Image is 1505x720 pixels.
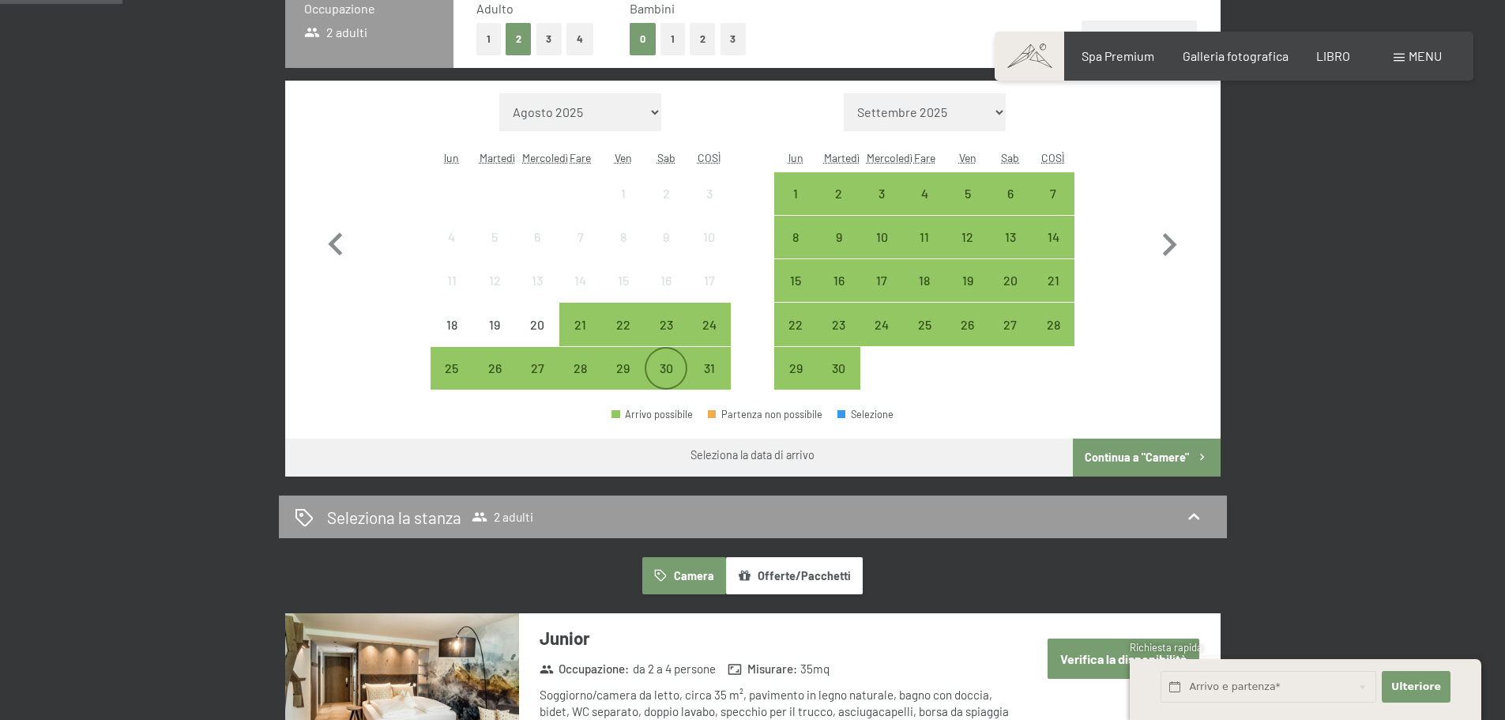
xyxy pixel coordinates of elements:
[833,273,845,288] font: 16
[860,172,903,215] div: Anreise möglich
[1085,450,1189,464] font: Continua a "Camere"
[516,303,559,345] div: Arrivo non possibile
[989,172,1032,215] div: Sabato 6 settembre 2025
[818,216,860,258] div: Martedì 9 settembre 2025
[431,216,473,258] div: Arrivo non possibile
[774,259,817,302] div: Anreise möglich
[774,303,817,345] div: Lunedì 22 settembre 2025
[800,662,813,676] font: 35
[625,408,693,420] font: Arrivo possibile
[687,216,730,258] div: Dom 10 ago 2025
[918,317,931,332] font: 25
[559,259,602,302] div: Arrivo non possibile
[793,662,797,676] font: :
[774,259,817,302] div: Lunedì 15 settembre 2025
[1001,151,1019,164] abbr: Sabato
[914,151,935,164] font: Fare
[860,172,903,215] div: Mercoledì 3 settembre 2025
[946,303,988,345] div: Ven 26 set 2025
[431,347,473,390] div: Lunedì 25 agosto 2025
[559,347,602,390] div: Anreise möglich
[774,303,817,345] div: Anreise möglich
[1003,273,1018,288] font: 20
[879,186,885,201] font: 3
[1032,216,1074,258] div: Anreise möglich
[835,186,842,201] font: 2
[630,1,675,16] font: Bambini
[476,23,501,55] button: 1
[559,216,602,258] div: Arrivo non possibile
[616,360,630,375] font: 29
[1409,48,1442,63] font: menu
[989,303,1032,345] div: Sabato 27 settembre 2025
[989,172,1032,215] div: Anreise möglich
[615,151,632,164] abbr: Venerdì
[914,151,935,164] abbr: Giovedì
[813,662,830,676] font: mq
[1073,439,1220,477] button: Continua a "Camere"
[574,317,586,332] font: 21
[1041,151,1065,164] abbr: Domenica
[313,93,359,390] button: Mese precedente
[570,151,591,164] abbr: Giovedì
[602,216,645,258] div: Arrivo non possibile
[540,628,590,648] font: Junior
[687,347,730,390] div: Dom 31 ago 2025
[867,151,912,164] abbr: Mercoledì
[903,303,946,345] div: Giovedì 25 settembre 2025
[530,317,544,332] font: 20
[516,216,559,258] div: Mercoledì 6 agosto 2025
[663,186,670,201] font: 2
[506,23,532,55] button: 2
[630,23,656,55] button: 0
[473,347,516,390] div: Martedì 26 agosto 2025
[559,303,602,345] div: Anreise möglich
[1391,680,1441,692] font: Ulteriore
[431,259,473,302] div: Arrivo non possibile
[721,408,822,420] font: Partenza non possibile
[860,303,903,345] div: Anreise möglich
[615,151,632,164] font: Ven
[860,259,903,302] div: Anreise möglich
[480,151,515,164] abbr: Martedì
[903,303,946,345] div: Anreise möglich
[578,229,584,244] font: 7
[818,259,860,302] div: Martedì 16 settembre 2025
[473,259,516,302] div: Arrivo non possibile
[473,347,516,390] div: Anreise möglich
[1001,151,1019,164] font: Sab
[818,172,860,215] div: Martedì 2 settembre 2025
[487,32,491,45] font: 1
[687,303,730,345] div: Anreise möglich
[860,216,903,258] div: Anreise möglich
[959,151,976,164] font: Ven
[1003,317,1017,332] font: 27
[516,347,559,390] div: Mercoledì 27 agosto 2025
[431,259,473,302] div: Lunedì 11 agosto 2025
[1316,48,1350,63] a: LIBRO
[1130,641,1202,654] font: Richiesta rapida
[876,229,888,244] font: 10
[645,347,687,390] div: Sabato 30 agosto 2025
[446,317,457,332] font: 18
[491,229,498,244] font: 5
[687,259,730,302] div: Arrivo non possibile
[1047,317,1060,332] font: 28
[602,303,645,345] div: Ven 22 ago 2025
[1032,259,1074,302] div: Anreise möglich
[660,23,685,55] button: 1
[473,216,516,258] div: Martedì 5 agosto 2025
[774,172,817,215] div: lunedì 1 settembre 2025
[1082,48,1154,63] a: Spa Premium
[642,557,725,594] button: Camera
[516,259,559,302] div: Mercoledì 13 agosto 2025
[476,1,514,16] font: Adulto
[516,347,559,390] div: Anreise möglich
[703,229,715,244] font: 10
[326,25,367,40] font: 2 adulti
[657,151,675,164] font: Sab
[645,259,687,302] div: Arrivo non possibile
[989,216,1032,258] div: Anreise möglich
[559,259,602,302] div: Giovedì 14 agosto 2025
[903,216,946,258] div: Giovedì 11 settembre 2025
